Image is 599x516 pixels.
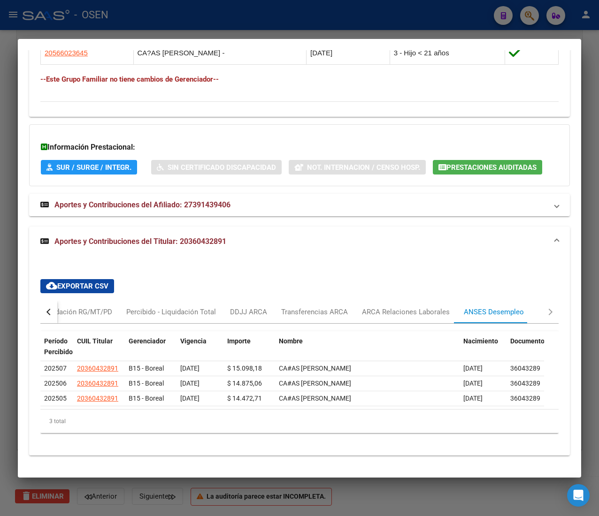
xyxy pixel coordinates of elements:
span: CA#AS [PERSON_NAME] [279,379,351,387]
span: [DATE] [463,379,483,387]
span: Exportar CSV [46,282,108,290]
span: 20360432891 [77,395,118,402]
div: 3 total [40,410,559,433]
span: Aportes y Contribuciones del Afiliado: 27391439406 [54,200,230,209]
div: ARCA Relaciones Laborales [362,307,450,317]
span: Vigencia [180,337,207,345]
mat-expansion-panel-header: Aportes y Contribuciones del Afiliado: 27391439406 [29,194,570,216]
span: CUIL Titular [77,337,113,345]
span: 20566023645 [45,49,88,57]
span: Prestaciones Auditadas [446,163,537,172]
span: Gerenciador [129,337,166,345]
span: B15 - Boreal [129,364,164,372]
span: B15 - Boreal [129,395,164,402]
datatable-header-cell: Documento [507,331,544,362]
span: 202507 [44,364,67,372]
button: Exportar CSV [40,279,114,293]
div: Open Intercom Messenger [567,484,590,507]
datatable-header-cell: Período Percibido [40,331,73,362]
span: 202506 [44,379,67,387]
span: [DATE] [180,379,200,387]
button: SUR / SURGE / INTEGR. [41,160,137,175]
span: Sin Certificado Discapacidad [168,163,276,172]
span: 20360432891 [77,379,118,387]
span: Nombre [279,337,303,345]
span: 20360432891 [77,364,118,372]
td: CA?AS [PERSON_NAME] - [133,41,306,64]
div: DDJJ ARCA [230,307,267,317]
mat-icon: cloud_download [46,280,57,291]
span: Período Percibido [44,337,73,356]
span: Documento [510,337,545,345]
span: [DATE] [463,364,483,372]
button: Sin Certificado Discapacidad [151,160,282,175]
button: Not. Internacion / Censo Hosp. [289,160,426,175]
span: [DATE] [180,395,200,402]
button: Prestaciones Auditadas [433,160,542,175]
datatable-header-cell: Nombre [275,331,460,362]
h3: Información Prestacional: [41,142,558,153]
div: Percibido - Liquidación RG/MT/PD [5,307,112,317]
span: $ 14.875,06 [227,379,262,387]
span: 36043289 [510,379,540,387]
span: Importe [227,337,251,345]
span: [DATE] [180,364,200,372]
span: Aportes y Contribuciones del Titular: 20360432891 [54,237,226,246]
h4: --Este Grupo Familiar no tiene cambios de Gerenciador-- [40,74,559,84]
mat-expansion-panel-header: Aportes y Contribuciones del Titular: 20360432891 [29,227,570,257]
td: [DATE] [306,41,390,64]
datatable-header-cell: Vigencia [177,331,223,362]
span: CA#AS [PERSON_NAME] [279,395,351,402]
datatable-header-cell: Importe [223,331,275,362]
span: 202505 [44,395,67,402]
div: Transferencias ARCA [281,307,348,317]
div: Aportes y Contribuciones del Titular: 20360432891 [29,257,570,455]
span: Not. Internacion / Censo Hosp. [307,163,420,172]
span: CA#AS [PERSON_NAME] [279,364,351,372]
span: [DATE] [463,395,483,402]
datatable-header-cell: Gerenciador [125,331,177,362]
span: SUR / SURGE / INTEGR. [56,163,131,172]
span: Nacimiento [463,337,498,345]
span: $ 15.098,18 [227,364,262,372]
datatable-header-cell: Nacimiento [460,331,507,362]
div: Percibido - Liquidación Total [126,307,216,317]
div: ANSES Desempleo [464,307,524,317]
span: B15 - Boreal [129,379,164,387]
span: 36043289 [510,395,540,402]
span: 36043289 [510,364,540,372]
datatable-header-cell: CUIL Titular [73,331,125,362]
td: 3 - Hijo < 21 años [390,41,505,64]
span: $ 14.472,71 [227,395,262,402]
